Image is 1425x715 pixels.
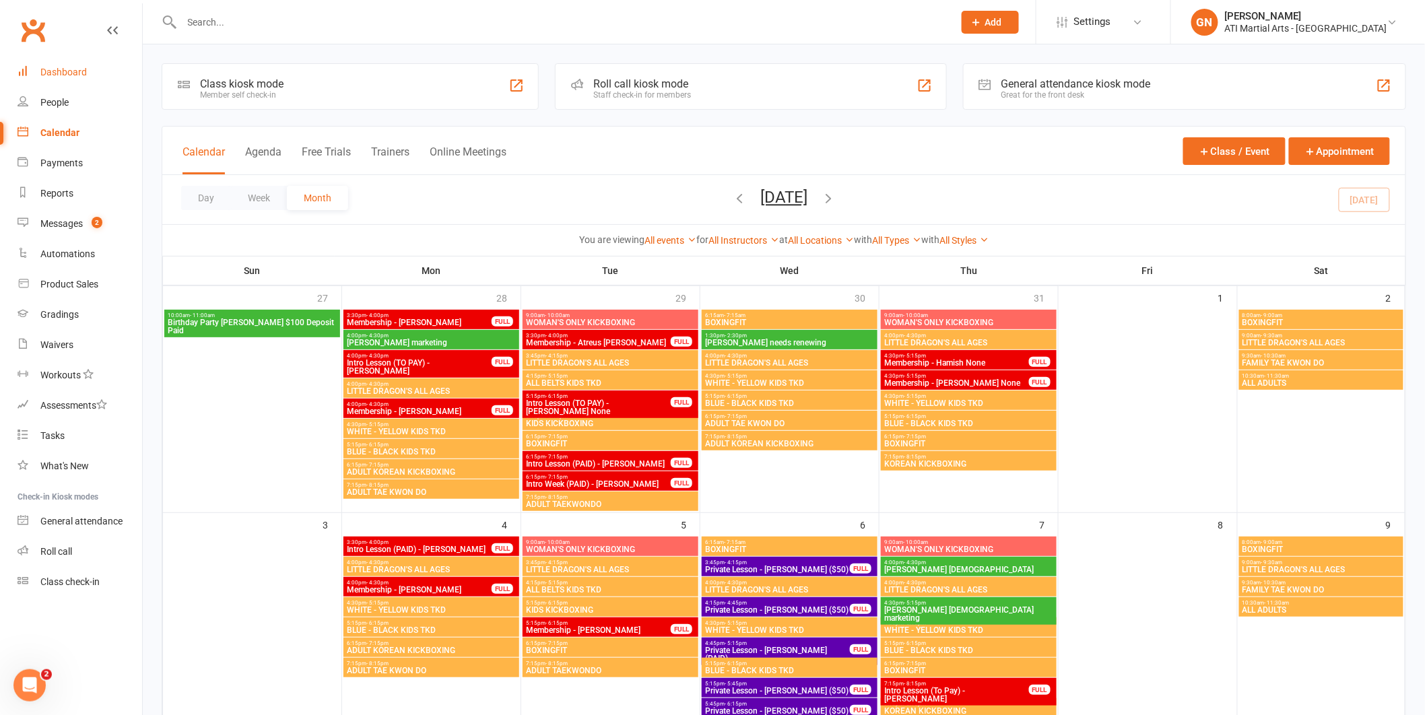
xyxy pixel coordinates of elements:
span: - 5:15pm [904,600,926,606]
span: - 7:15pm [545,640,568,646]
span: ALL ADULTS [1242,379,1401,387]
span: - 5:15pm [725,620,747,626]
span: - 8:15pm [366,482,389,488]
button: [DATE] [760,188,807,207]
span: [PERSON_NAME] [DEMOGRAPHIC_DATA] marketing [884,606,1054,622]
strong: for [696,234,708,245]
span: - 6:15pm [725,393,747,399]
button: Free Trials [302,145,351,174]
span: 1:30pm [704,333,875,339]
a: All Types [872,235,921,246]
span: 4:45pm [704,640,851,646]
span: - 7:15pm [904,434,926,440]
span: - 4:30pm [725,580,747,586]
th: Tue [521,257,700,285]
span: 4:30pm [884,393,1054,399]
div: 1 [1218,286,1237,308]
span: ADULT TAEKWONDO [525,500,696,508]
span: - 9:00am [1261,539,1283,545]
span: - 5:15pm [545,580,568,586]
button: Class / Event [1183,137,1286,165]
span: Intro Lesson (TO PAY) - [PERSON_NAME] None [525,399,671,415]
span: - 4:30pm [904,559,926,566]
div: FULL [671,337,692,347]
span: Settings [1074,7,1111,37]
strong: You are viewing [579,234,644,245]
div: FULL [671,478,692,488]
span: 4:00pm [704,580,875,586]
button: Month [287,186,348,210]
span: WHITE - YELLOW KIDS TKD [346,606,517,614]
a: Tasks [18,421,142,451]
span: 6:15pm [704,413,875,419]
span: KOREAN KICKBOXING [884,460,1054,468]
span: 4:30pm [346,600,517,606]
div: General attendance kiosk mode [1001,77,1151,90]
th: Mon [342,257,521,285]
span: 10:00am [167,312,337,318]
a: Reports [18,178,142,209]
span: - 10:00am [545,539,570,545]
span: WOMAN'S ONLY KICKBOXING [525,545,696,553]
span: 4:30pm [884,600,1054,606]
span: 6:15pm [525,434,696,440]
span: LITTLE DRAGON'S ALL AGES [1242,339,1401,347]
span: 6:15pm [525,640,696,646]
span: 2 [92,217,102,228]
div: Class check-in [40,576,100,587]
a: Roll call [18,537,142,567]
div: Member self check-in [200,90,284,100]
span: LITTLE DRAGON'S ALL AGES [346,566,517,574]
span: 4:00pm [346,353,492,359]
span: - 4:30pm [366,559,389,566]
div: 30 [855,286,879,308]
span: 9:00am [1242,333,1401,339]
span: 9:30am [1242,580,1401,586]
span: ALL ADULTS [1242,606,1401,614]
span: - 5:15pm [545,373,568,379]
span: ADULT TAE KWON DO [346,488,517,496]
span: 9:00am [884,539,1054,545]
a: Product Sales [18,269,142,300]
div: Payments [40,158,83,168]
div: Assessments [40,400,107,411]
span: - 8:15pm [904,454,926,460]
span: 7:15pm [704,434,875,440]
a: All events [644,235,696,246]
span: - 6:15pm [545,620,568,626]
span: - 7:15am [724,539,745,545]
span: 10:30am [1242,373,1401,379]
span: 4:30pm [884,373,1030,379]
div: 3 [323,513,341,535]
div: 28 [496,286,521,308]
div: FULL [671,458,692,468]
span: LITTLE DRAGON'S ALL AGES [525,359,696,367]
div: ATI Martial Arts - [GEOGRAPHIC_DATA] [1225,22,1387,34]
div: FULL [850,564,871,574]
span: 4:15pm [525,373,696,379]
span: WHITE - YELLOW KIDS TKD [704,379,875,387]
span: 3:30pm [346,312,492,318]
span: WHITE - YELLOW KIDS TKD [884,626,1054,634]
input: Search... [178,13,945,32]
a: Class kiosk mode [18,567,142,597]
span: 6:15am [704,312,875,318]
button: Add [962,11,1019,34]
span: - 10:30am [1261,353,1286,359]
strong: with [854,234,872,245]
span: - 9:00am [1261,312,1283,318]
a: Payments [18,148,142,178]
span: BOXINGFIT [1242,545,1401,553]
div: Tasks [40,430,65,441]
span: - 5:15pm [725,373,747,379]
span: - 4:15pm [545,353,568,359]
span: BLUE - BLACK KIDS TKD [884,419,1054,428]
div: [PERSON_NAME] [1225,10,1387,22]
span: BOXINGFIT [1242,318,1401,327]
span: LITTLE DRAGON'S ALL AGES [704,359,875,367]
a: Clubworx [16,13,50,47]
span: - 5:15pm [904,393,926,399]
span: 4:30pm [884,353,1030,359]
a: Workouts [18,360,142,390]
span: 6:15pm [346,640,517,646]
